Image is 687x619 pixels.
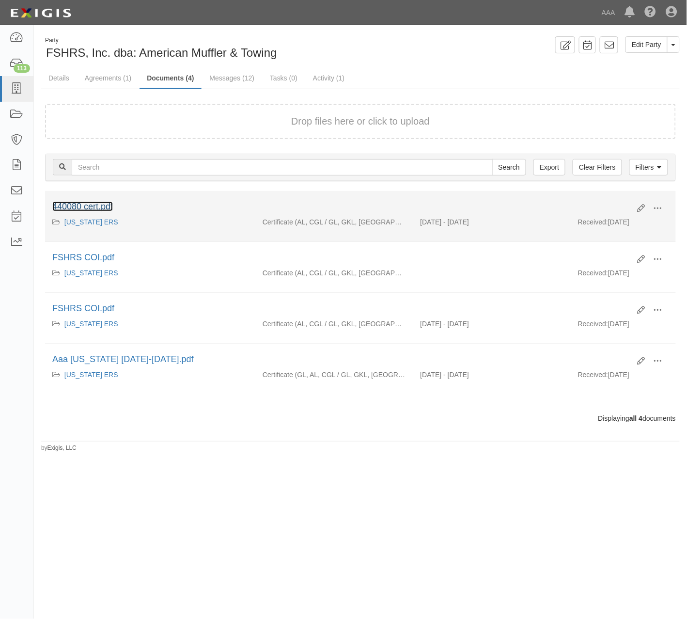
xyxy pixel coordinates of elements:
[578,370,608,380] p: Received:
[52,217,248,227] div: New Mexico ERS
[203,68,262,88] a: Messages (12)
[291,114,430,128] button: Drop files here or click to upload
[629,159,668,175] a: Filters
[52,268,248,278] div: New Mexico ERS
[413,370,571,380] div: Effective 09/10/2022 - Expiration 09/10/2023
[52,354,194,364] a: Aaa [US_STATE] [DATE]-[DATE].pdf
[64,371,118,379] a: [US_STATE] ERS
[306,68,352,88] a: Activity (1)
[52,202,113,211] a: 440080 cert.pdf
[571,217,676,232] div: [DATE]
[52,252,630,264] div: FSHRS COI.pdf
[571,268,676,283] div: [DATE]
[255,319,413,329] div: Auto Liability Commercial General Liability / Garage Liability Garage Keepers Liability On-Hook
[263,68,305,88] a: Tasks (0)
[38,413,683,423] div: Displaying documents
[52,353,630,366] div: Aaa New Mexico 2022-2023.pdf
[47,444,77,451] a: Exigis, LLC
[52,201,630,213] div: 440080 cert.pdf
[52,370,248,380] div: New Mexico ERS
[41,36,353,61] div: FSHRS, Inc. dba: American Muffler & Towing
[52,253,114,262] a: FSHRS COI.pdf
[140,68,201,89] a: Documents (4)
[625,36,668,53] a: Edit Party
[78,68,139,88] a: Agreements (1)
[645,7,656,18] i: Help Center - Complianz
[571,319,676,333] div: [DATE]
[52,303,114,313] a: FSHRS COI.pdf
[52,302,630,315] div: FSHRS COI.pdf
[46,46,277,59] span: FSHRS, Inc. dba: American Muffler & Towing
[597,3,620,22] a: AAA
[7,4,74,22] img: logo-5460c22ac91f19d4615b14bd174203de0afe785f0fc80cf4dbbc73dc1793850b.png
[255,217,413,227] div: Auto Liability Commercial General Liability / Garage Liability Garage Keepers Liability On-Hook
[629,414,642,422] b: all 4
[533,159,565,175] a: Export
[64,218,118,226] a: [US_STATE] ERS
[64,320,118,328] a: [US_STATE] ERS
[578,268,608,278] p: Received:
[413,217,571,227] div: Effective 09/12/2024 - Expiration 09/12/2025
[255,370,413,380] div: General Liability Auto Liability Commercial General Liability / Garage Liability Garage Keepers L...
[52,319,248,329] div: New Mexico ERS
[41,68,77,88] a: Details
[64,269,118,277] a: [US_STATE] ERS
[492,159,526,175] input: Search
[578,217,608,227] p: Received:
[255,268,413,278] div: Auto Liability Commercial General Liability / Garage Liability Garage Keepers Liability On-Hook
[578,319,608,329] p: Received:
[573,159,622,175] a: Clear Filters
[413,319,571,329] div: Effective 09/10/2023 - Expiration 09/10/2024
[14,64,30,73] div: 113
[72,159,493,175] input: Search
[45,36,277,45] div: Party
[41,444,77,452] small: by
[571,370,676,384] div: [DATE]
